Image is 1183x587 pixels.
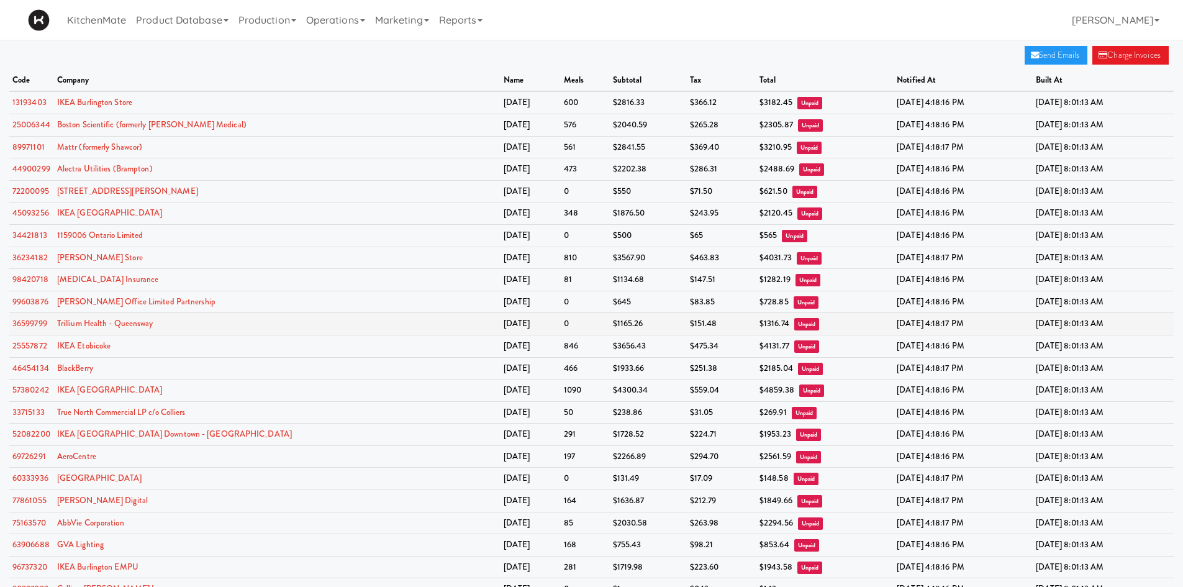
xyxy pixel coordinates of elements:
td: [DATE] [501,136,561,158]
a: 99603876 [12,296,48,307]
span: $621.50 [759,185,787,197]
span: Unpaid [795,274,821,286]
span: Unpaid [796,429,822,441]
td: 50 [561,401,610,424]
td: [DATE] 4:18:16 PM [894,335,1033,357]
span: Unpaid [797,495,823,507]
a: 52082200 [12,428,50,440]
span: Unpaid [782,230,807,242]
td: [DATE] 4:18:17 PM [894,357,1033,380]
a: AeroCentre [57,450,96,462]
td: $212.79 [687,490,756,512]
span: $565 [759,229,777,241]
a: IKEA Etobicoke [57,340,111,352]
a: 57380242 [12,384,49,396]
span: $1849.66 [759,494,792,506]
td: $463.83 [687,247,756,269]
th: notified at [894,70,1033,92]
td: [DATE] 8:01:13 AM [1033,512,1174,534]
a: Send Emails [1025,46,1087,65]
span: $2120.45 [759,207,792,219]
td: $265.28 [687,114,756,136]
span: Unpaid [792,407,817,419]
span: $4131.77 [759,340,789,352]
span: Unpaid [792,186,818,198]
td: $1876.50 [610,202,687,225]
td: [DATE] 8:01:13 AM [1033,335,1174,357]
td: [DATE] 4:18:16 PM [894,269,1033,291]
a: 75163570 [12,517,46,529]
a: IKEA Burlington Store [57,96,132,108]
td: $1165.26 [610,313,687,335]
td: [DATE] 4:18:16 PM [894,91,1033,114]
td: [DATE] [501,114,561,136]
td: $238.86 [610,401,687,424]
td: $65 [687,224,756,247]
a: 34421813 [12,229,47,241]
td: $369.40 [687,136,756,158]
span: $1943.58 [759,561,792,573]
td: [DATE] 4:18:16 PM [894,158,1033,181]
td: [DATE] 8:01:13 AM [1033,269,1174,291]
th: company [54,70,501,92]
a: Charge Invoices [1092,46,1169,65]
td: $2841.55 [610,136,687,158]
td: [DATE] 8:01:13 AM [1033,556,1174,578]
td: $3567.90 [610,247,687,269]
img: Micromart [28,9,50,31]
td: [DATE] 4:18:16 PM [894,202,1033,225]
td: [DATE] 8:01:13 AM [1033,380,1174,402]
td: [DATE] [501,556,561,578]
td: 281 [561,556,610,578]
a: [GEOGRAPHIC_DATA] [57,472,142,484]
a: [PERSON_NAME] Store [57,252,143,263]
td: [DATE] 8:01:13 AM [1033,445,1174,468]
a: [STREET_ADDRESS][PERSON_NAME] [57,185,198,197]
td: [DATE] 8:01:13 AM [1033,114,1174,136]
td: $2040.59 [610,114,687,136]
span: $853.64 [759,539,789,550]
a: 69726291 [12,450,46,462]
span: $2488.69 [759,163,794,175]
td: [DATE] 4:18:16 PM [894,224,1033,247]
td: 85 [561,512,610,534]
a: Trillium Health - Queensway [57,317,153,329]
td: [DATE] [501,512,561,534]
td: $1719.98 [610,556,687,578]
a: BlackBerry [57,362,93,374]
th: tax [687,70,756,92]
a: IKEA [GEOGRAPHIC_DATA] Downtown - [GEOGRAPHIC_DATA] [57,428,292,440]
td: [DATE] [501,401,561,424]
td: 561 [561,136,610,158]
td: [DATE] 8:01:13 AM [1033,180,1174,202]
td: [DATE] 8:01:13 AM [1033,158,1174,181]
span: $1282.19 [759,273,791,285]
td: $224.71 [687,424,756,446]
td: [DATE] [501,202,561,225]
td: 846 [561,335,610,357]
td: 810 [561,247,610,269]
td: [DATE] [501,313,561,335]
td: [DATE] [501,445,561,468]
td: 348 [561,202,610,225]
span: $2294.56 [759,517,793,529]
a: [PERSON_NAME] Digital [57,494,148,506]
a: AbbVie Corporation [57,517,124,529]
th: code [9,70,54,92]
a: 25006344 [12,119,50,130]
a: 98420718 [12,273,48,285]
td: [DATE] [501,468,561,490]
a: 1159006 Ontario Limited [57,229,143,241]
td: $4300.34 [610,380,687,402]
span: $2185.04 [759,362,793,374]
a: IKEA Burlington EMPU [57,561,138,573]
td: [DATE] 4:18:17 PM [894,247,1033,269]
td: $2266.89 [610,445,687,468]
td: 291 [561,424,610,446]
td: $131.49 [610,468,687,490]
td: [DATE] 8:01:13 AM [1033,224,1174,247]
span: $148.58 [759,472,789,484]
a: True North Commercial LP c/o Colliers [57,406,186,418]
td: $286.31 [687,158,756,181]
td: $294.70 [687,445,756,468]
